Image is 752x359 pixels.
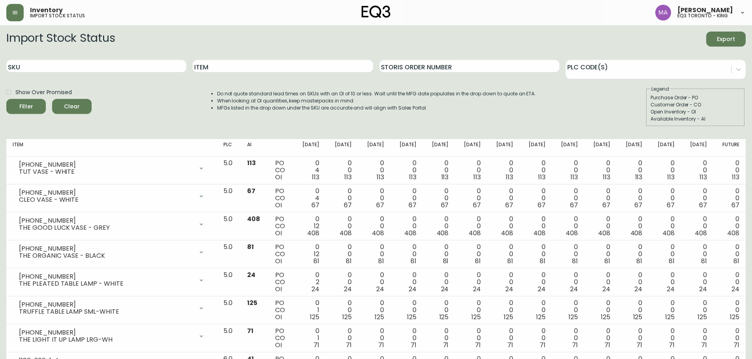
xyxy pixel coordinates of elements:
[409,201,416,210] span: 67
[655,299,675,321] div: 0 0
[649,139,681,156] th: [DATE]
[19,217,193,224] div: [PHONE_NUMBER]
[275,216,287,237] div: PO CO
[332,216,352,237] div: 0 0
[332,160,352,181] div: 0 0
[505,285,513,294] span: 24
[376,285,384,294] span: 24
[720,160,739,181] div: 0 0
[13,327,211,345] div: [PHONE_NUMBER]THE LIGHT IT UP LAMP LRG-WH
[651,115,741,123] div: Available Inventory - AI
[493,272,513,293] div: 0 0
[344,173,352,182] span: 113
[30,13,85,18] h5: import stock status
[493,327,513,349] div: 0 0
[362,6,391,18] img: logo
[404,229,416,238] span: 408
[501,229,513,238] span: 408
[598,229,610,238] span: 408
[397,216,416,237] div: 0 0
[19,301,193,308] div: [PHONE_NUMBER]
[667,285,675,294] span: 24
[441,173,449,182] span: 113
[677,7,733,13] span: [PERSON_NAME]
[19,168,193,175] div: TUT VASE - WHITE
[300,272,319,293] div: 0 2
[687,327,707,349] div: 0 0
[507,257,513,266] span: 81
[217,324,241,352] td: 5.0
[538,201,546,210] span: 67
[623,244,643,265] div: 0 0
[19,329,193,336] div: [PHONE_NUMBER]
[247,242,254,251] span: 81
[651,108,741,115] div: Open Inventory - OI
[623,188,643,209] div: 0 0
[332,299,352,321] div: 0 0
[669,340,675,350] span: 71
[441,285,449,294] span: 24
[217,184,241,212] td: 5.0
[275,188,287,209] div: PO CO
[665,312,675,322] span: 125
[19,102,33,112] div: Filter
[217,268,241,296] td: 5.0
[526,188,546,209] div: 0 0
[293,139,326,156] th: [DATE]
[651,94,741,101] div: Purchase Order - PO
[247,214,260,223] span: 408
[344,201,352,210] span: 67
[342,312,352,322] span: 125
[429,216,449,237] div: 0 0
[461,327,481,349] div: 0 0
[19,252,193,259] div: THE ORGANIC VASE - BLACK
[376,201,384,210] span: 67
[6,139,217,156] th: Item
[526,327,546,349] div: 0 0
[706,32,746,47] button: Export
[533,229,546,238] span: 408
[364,160,384,181] div: 0 0
[409,173,416,182] span: 113
[275,285,282,294] span: OI
[566,229,578,238] span: 408
[519,139,552,156] th: [DATE]
[275,299,287,321] div: PO CO
[275,257,282,266] span: OI
[326,139,358,156] th: [DATE]
[552,139,584,156] th: [DATE]
[217,296,241,324] td: 5.0
[493,244,513,265] div: 0 0
[332,327,352,349] div: 0 0
[526,160,546,181] div: 0 0
[720,216,739,237] div: 0 0
[217,90,536,97] li: Do not quote standard lead times on SKUs with an OI of 10 or less. Wait until the MFG date popula...
[364,299,384,321] div: 0 0
[687,160,707,181] div: 0 0
[602,285,610,294] span: 24
[15,88,72,97] span: Show Over Promised
[300,160,319,181] div: 0 4
[687,244,707,265] div: 0 0
[655,160,675,181] div: 0 0
[247,326,253,335] span: 71
[439,312,449,322] span: 125
[339,229,352,238] span: 408
[558,188,578,209] div: 0 0
[19,308,193,315] div: TRUFFLE TABLE LAMP SML-WHITE
[411,340,416,350] span: 71
[701,340,707,350] span: 71
[443,340,449,350] span: 71
[19,336,193,343] div: THE LIGHT IT UP LAMP LRG-WH
[713,34,739,44] span: Export
[698,312,707,322] span: 125
[617,139,649,156] th: [DATE]
[310,312,319,322] span: 125
[558,299,578,321] div: 0 0
[397,299,416,321] div: 0 0
[429,327,449,349] div: 0 0
[526,216,546,237] div: 0 0
[275,272,287,293] div: PO CO
[570,285,578,294] span: 24
[635,173,643,182] span: 113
